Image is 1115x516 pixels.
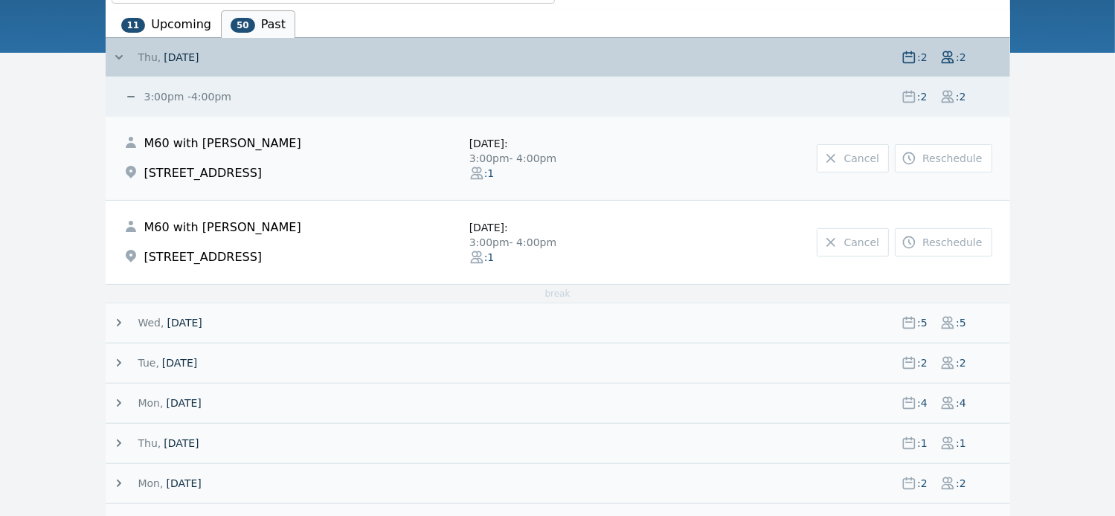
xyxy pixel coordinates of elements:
[955,89,967,104] span: : 2
[231,18,255,33] span: 50
[121,18,146,33] span: 11
[112,476,1010,491] button: Mon,[DATE]:2:2
[916,436,928,451] span: : 1
[955,436,967,451] span: : 1
[141,91,231,103] small: 3:00pm - 4:00pm
[123,89,1010,104] button: 3:00pm -4:00pm :2:2
[112,10,221,38] li: Upcoming
[167,315,202,330] span: [DATE]
[112,355,1010,370] button: Tue,[DATE]:2:2
[484,250,496,265] span: : 1
[469,151,650,166] div: 3:00pm - 4:00pm
[112,315,1010,330] button: Wed,[DATE]:5:5
[916,355,928,370] span: : 2
[955,315,967,330] span: : 5
[916,50,928,65] span: : 2
[138,476,164,491] span: Mon,
[817,228,889,257] a: Cancel
[164,50,199,65] span: [DATE]
[144,248,263,266] span: [STREET_ADDRESS]
[955,50,967,65] span: : 2
[144,135,301,152] span: M60 with [PERSON_NAME]
[112,396,1010,410] button: Mon,[DATE]:4:4
[469,235,650,250] div: 3:00pm - 4:00pm
[817,144,889,172] a: Cancel
[469,220,650,235] div: [DATE] :
[138,315,164,330] span: Wed,
[112,50,1010,65] button: Thu,[DATE]:2:2
[221,10,295,38] li: Past
[955,476,967,491] span: : 2
[138,396,164,410] span: Mon,
[916,476,928,491] span: : 2
[144,219,301,236] span: M60 with [PERSON_NAME]
[138,50,161,65] span: Thu,
[916,89,928,104] span: : 2
[895,228,992,257] a: Reschedule
[916,396,928,410] span: : 4
[916,315,928,330] span: : 5
[895,144,992,172] a: Reschedule
[144,164,263,182] span: [STREET_ADDRESS]
[162,355,197,370] span: [DATE]
[106,284,1010,303] div: break
[164,436,199,451] span: [DATE]
[469,136,650,151] div: [DATE] :
[138,355,159,370] span: Tue,
[166,396,201,410] span: [DATE]
[955,396,967,410] span: : 4
[112,436,1010,451] button: Thu,[DATE]:1:1
[955,355,967,370] span: : 2
[484,166,496,181] span: : 1
[138,436,161,451] span: Thu,
[166,476,201,491] span: [DATE]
